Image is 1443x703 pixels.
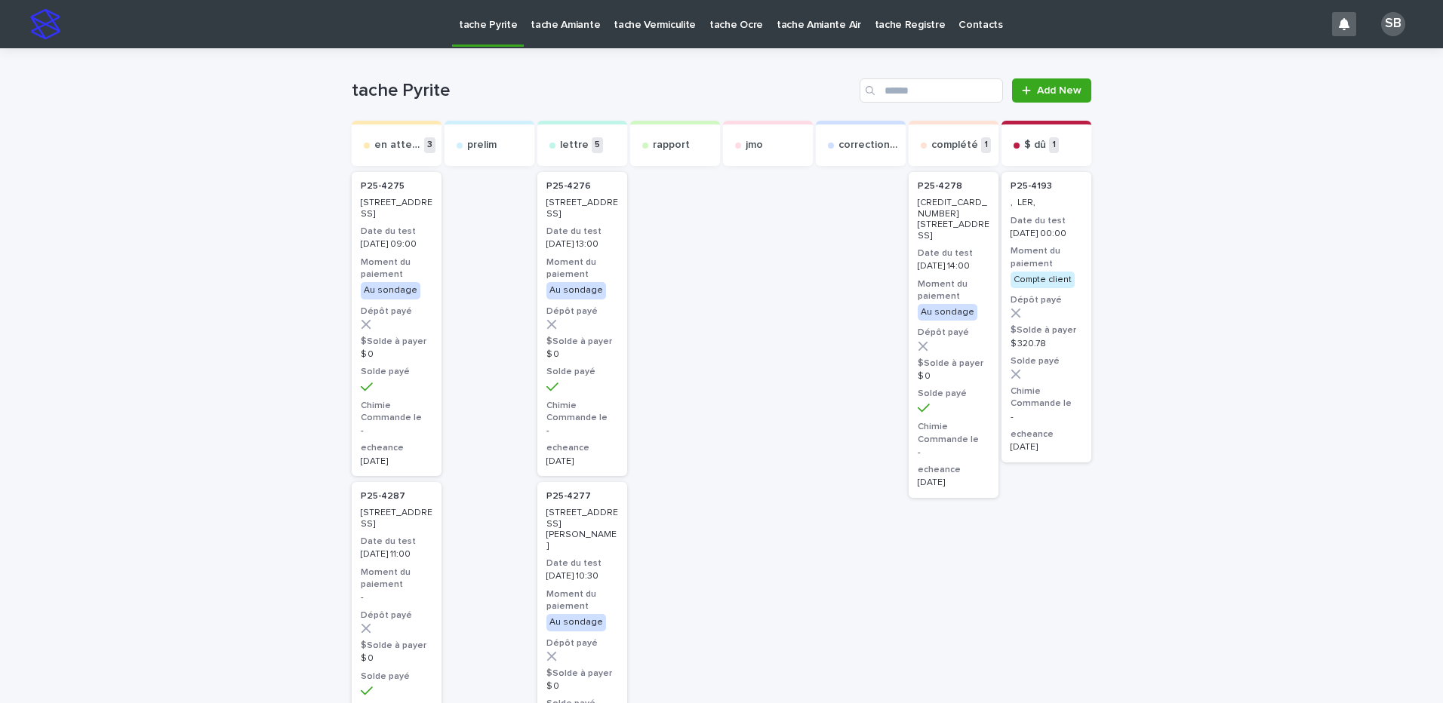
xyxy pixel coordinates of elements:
p: [STREET_ADDRESS] [361,198,432,219]
input: Search [860,78,1003,103]
p: P25-4276 [546,181,591,192]
p: , LER, [1011,198,1082,208]
a: P25-4193 , LER,Date du test[DATE] 00:00Moment du paiementCompte clientDépôt payé$Solde à payer$ 3... [1001,172,1091,462]
span: Add New [1037,85,1081,96]
h3: Dépôt payé [546,305,618,318]
h3: Solde payé [361,671,432,683]
h3: Date du test [546,557,618,569]
h3: echeance [361,442,432,454]
h3: Dépôt payé [546,637,618,649]
h3: Dépôt payé [361,609,432,622]
div: Au sondage [361,282,420,299]
p: - [918,447,989,458]
p: - [361,425,432,436]
div: Au sondage [918,304,977,321]
h3: $Solde à payer [918,358,989,370]
h3: echeance [546,442,618,454]
a: P25-4276 [STREET_ADDRESS]Date du test[DATE] 13:00Moment du paiementAu sondageDépôt payé$Solde à p... [537,172,627,476]
p: 1 [981,137,991,153]
p: prelim [467,139,497,152]
p: [STREET_ADDRESS][PERSON_NAME] [546,508,618,551]
p: [STREET_ADDRESS] [546,198,618,219]
h1: tache Pyrite [352,80,854,102]
p: complété [931,139,978,152]
p: [DATE] 11:00 [361,549,432,560]
p: $ dû [1024,139,1046,152]
a: P25-4275 [STREET_ADDRESS]Date du test[DATE] 09:00Moment du paiementAu sondageDépôt payé$Solde à p... [352,172,442,476]
h3: Chimie Commande le [546,400,618,424]
p: 5 [592,137,603,153]
p: [DATE] 13:00 [546,239,618,250]
h3: echeance [918,464,989,476]
div: Au sondage [546,282,606,299]
p: - [546,425,618,436]
p: $ 320.78 [1011,339,1082,349]
p: [DATE] [546,456,618,467]
p: [DATE] [918,477,989,488]
p: [DATE] [361,456,432,467]
p: en attente [374,139,421,152]
h3: Date du test [1011,215,1082,227]
p: [DATE] [1011,442,1082,453]
p: P25-4278 [918,181,962,192]
p: correction exp [838,139,900,152]
h3: Dépôt payé [918,327,989,339]
p: [DATE] 14:00 [918,261,989,272]
p: jmo [746,139,763,152]
h3: Moment du paiement [361,256,432,281]
h3: Solde payé [918,388,989,400]
h3: Dépôt payé [361,305,432,318]
h3: Dépôt payé [1011,294,1082,306]
p: $ 0 [361,653,432,664]
h3: Chimie Commande le [918,421,989,445]
h3: Solde payé [546,366,618,378]
h3: Moment du paiement [546,256,618,281]
div: Au sondage [546,614,606,631]
h3: Date du test [361,536,432,548]
a: Add New [1012,78,1091,103]
p: 3 [424,137,435,153]
h3: Solde payé [361,366,432,378]
h3: Moment du paiement [1011,245,1082,269]
div: Compte client [1011,272,1075,288]
h3: Chimie Commande le [1011,385,1082,410]
h3: $Solde à payer [361,640,432,652]
p: $ 0 [546,681,618,692]
p: [STREET_ADDRESS] [361,508,432,530]
h3: $Solde à payer [1011,324,1082,336]
p: 1 [1049,137,1059,153]
p: P25-4287 [361,491,405,502]
p: P25-4275 [361,181,405,192]
p: - [361,592,432,603]
p: lettre [560,139,589,152]
h3: Date du test [546,226,618,238]
p: P25-4277 [546,491,591,502]
p: $ 0 [546,349,618,360]
p: [DATE] 09:00 [361,239,432,250]
p: $ 0 [361,349,432,360]
p: [CREDIT_CARD_NUMBER][STREET_ADDRESS] [918,198,989,241]
h3: Moment du paiement [918,278,989,302]
h3: Moment du paiement [361,566,432,591]
h3: echeance [1011,428,1082,441]
p: $ 0 [918,371,989,382]
div: SB [1381,12,1405,36]
h3: Solde payé [1011,355,1082,367]
h3: $Solde à payer [361,336,432,348]
h3: Date du test [918,247,989,259]
h3: Date du test [361,226,432,238]
p: [DATE] 10:30 [546,571,618,582]
h3: Moment du paiement [546,588,618,612]
h3: $Solde à payer [546,336,618,348]
a: P25-4278 [CREDIT_CARD_NUMBER][STREET_ADDRESS]Date du test[DATE] 14:00Moment du paiementAu sondage... [909,172,998,498]
img: stacker-logo-s-only.png [30,9,60,39]
h3: Chimie Commande le [361,400,432,424]
p: [DATE] 00:00 [1011,229,1082,239]
p: P25-4193 [1011,181,1052,192]
h3: $Solde à payer [546,668,618,680]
